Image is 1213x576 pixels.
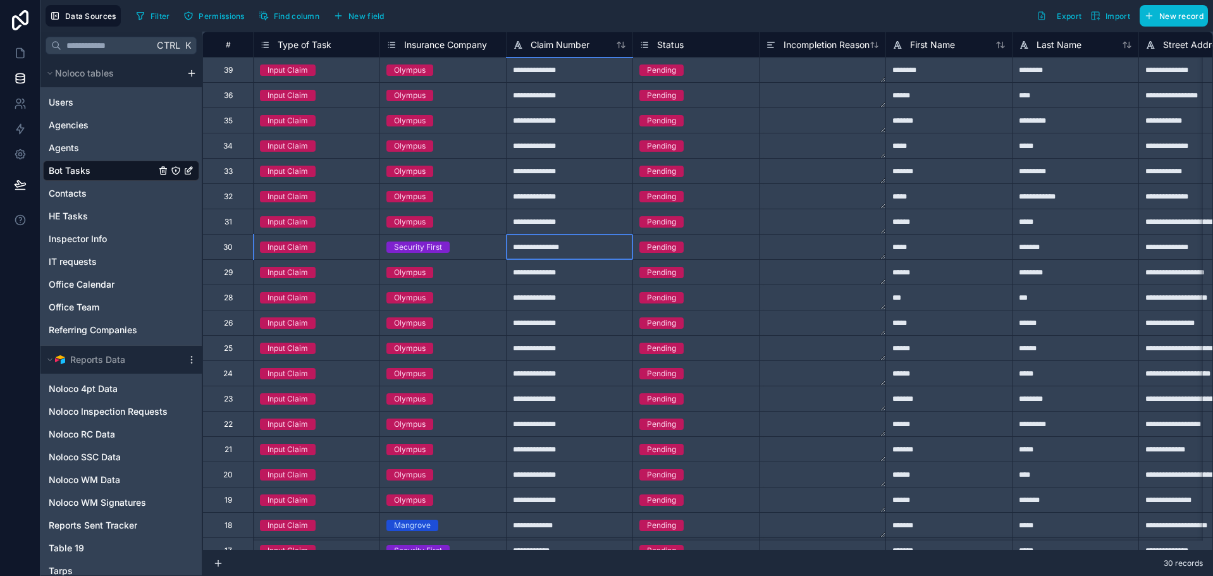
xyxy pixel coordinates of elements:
[394,317,426,329] div: Olympus
[224,318,233,328] div: 26
[647,419,676,430] div: Pending
[647,140,676,152] div: Pending
[394,242,442,253] div: Security First
[394,469,426,481] div: Olympus
[254,6,324,25] button: Find column
[225,520,232,530] div: 18
[224,419,233,429] div: 22
[329,6,389,25] button: New field
[268,191,308,202] div: Input Claim
[268,292,308,303] div: Input Claim
[179,6,254,25] a: Permissions
[268,140,308,152] div: Input Claim
[268,64,308,76] div: Input Claim
[1105,11,1130,21] span: Import
[268,520,308,531] div: Input Claim
[647,64,676,76] div: Pending
[647,166,676,177] div: Pending
[225,495,232,505] div: 19
[224,192,233,202] div: 32
[224,116,233,126] div: 35
[784,39,870,51] span: Incompletion Reason
[268,545,308,556] div: Input Claim
[394,90,426,101] div: Olympus
[348,11,385,21] span: New field
[394,166,426,177] div: Olympus
[647,267,676,278] div: Pending
[223,242,233,252] div: 30
[394,419,426,430] div: Olympus
[394,64,426,76] div: Olympus
[1140,5,1208,27] button: New record
[404,39,487,51] span: Insurance Company
[268,267,308,278] div: Input Claim
[394,494,426,506] div: Olympus
[131,6,175,25] button: Filter
[647,469,676,481] div: Pending
[1086,5,1135,27] button: Import
[647,494,676,506] div: Pending
[268,115,308,126] div: Input Claim
[394,292,426,303] div: Olympus
[647,191,676,202] div: Pending
[224,65,233,75] div: 39
[278,39,331,51] span: Type of Task
[223,369,233,379] div: 24
[1037,39,1081,51] span: Last Name
[223,141,233,151] div: 34
[268,317,308,329] div: Input Claim
[268,368,308,379] div: Input Claim
[910,39,955,51] span: First Name
[657,39,684,51] span: Status
[647,444,676,455] div: Pending
[394,545,442,556] div: Security First
[394,267,426,278] div: Olympus
[225,217,232,227] div: 31
[224,267,233,278] div: 29
[394,368,426,379] div: Olympus
[394,393,426,405] div: Olympus
[268,166,308,177] div: Input Claim
[647,242,676,253] div: Pending
[268,469,308,481] div: Input Claim
[394,520,431,531] div: Mangrove
[151,11,170,21] span: Filter
[268,216,308,228] div: Input Claim
[647,115,676,126] div: Pending
[394,216,426,228] div: Olympus
[394,191,426,202] div: Olympus
[224,90,233,101] div: 36
[183,41,192,50] span: K
[647,317,676,329] div: Pending
[1032,5,1086,27] button: Export
[268,343,308,354] div: Input Claim
[647,216,676,228] div: Pending
[46,5,121,27] button: Data Sources
[224,293,233,303] div: 28
[394,444,426,455] div: Olympus
[223,470,233,480] div: 20
[268,444,308,455] div: Input Claim
[268,393,308,405] div: Input Claim
[647,368,676,379] div: Pending
[212,40,243,49] div: #
[179,6,249,25] button: Permissions
[1135,5,1208,27] a: New record
[268,494,308,506] div: Input Claim
[224,343,233,353] div: 25
[394,115,426,126] div: Olympus
[1159,11,1204,21] span: New record
[647,520,676,531] div: Pending
[394,140,426,152] div: Olympus
[268,419,308,430] div: Input Claim
[224,394,233,404] div: 23
[394,343,426,354] div: Olympus
[647,545,676,556] div: Pending
[268,90,308,101] div: Input Claim
[531,39,589,51] span: Claim Number
[156,37,182,53] span: Ctrl
[224,166,233,176] div: 33
[225,546,232,556] div: 17
[268,242,308,253] div: Input Claim
[1057,11,1081,21] span: Export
